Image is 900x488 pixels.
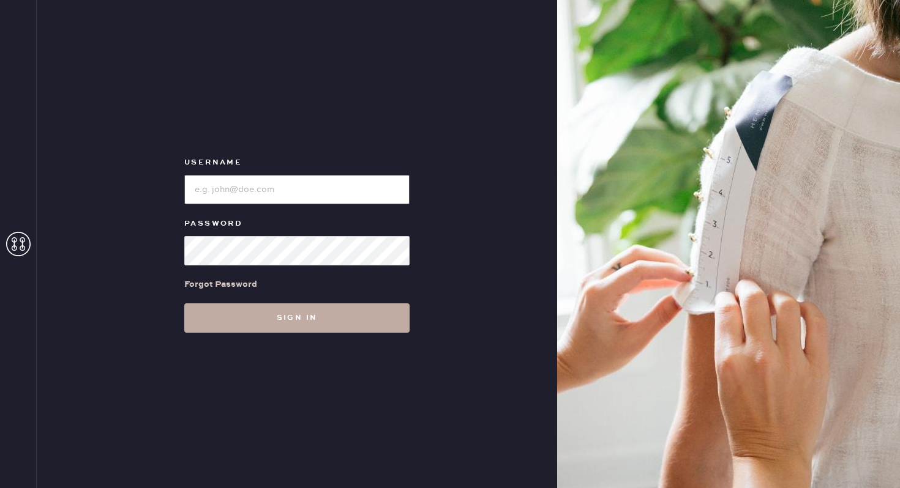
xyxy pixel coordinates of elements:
[184,278,257,291] div: Forgot Password
[184,175,410,204] input: e.g. john@doe.com
[184,216,410,231] label: Password
[184,265,257,303] a: Forgot Password
[184,155,410,170] label: Username
[184,303,410,333] button: Sign in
